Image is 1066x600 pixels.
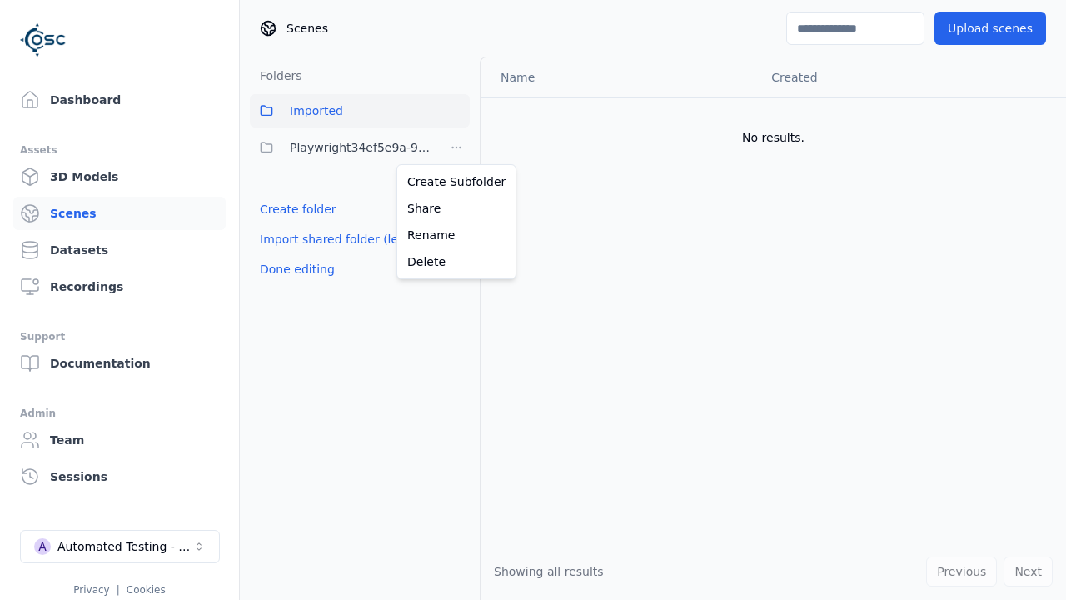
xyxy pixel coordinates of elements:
[401,222,512,248] a: Rename
[401,248,512,275] a: Delete
[401,195,512,222] a: Share
[401,168,512,195] a: Create Subfolder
